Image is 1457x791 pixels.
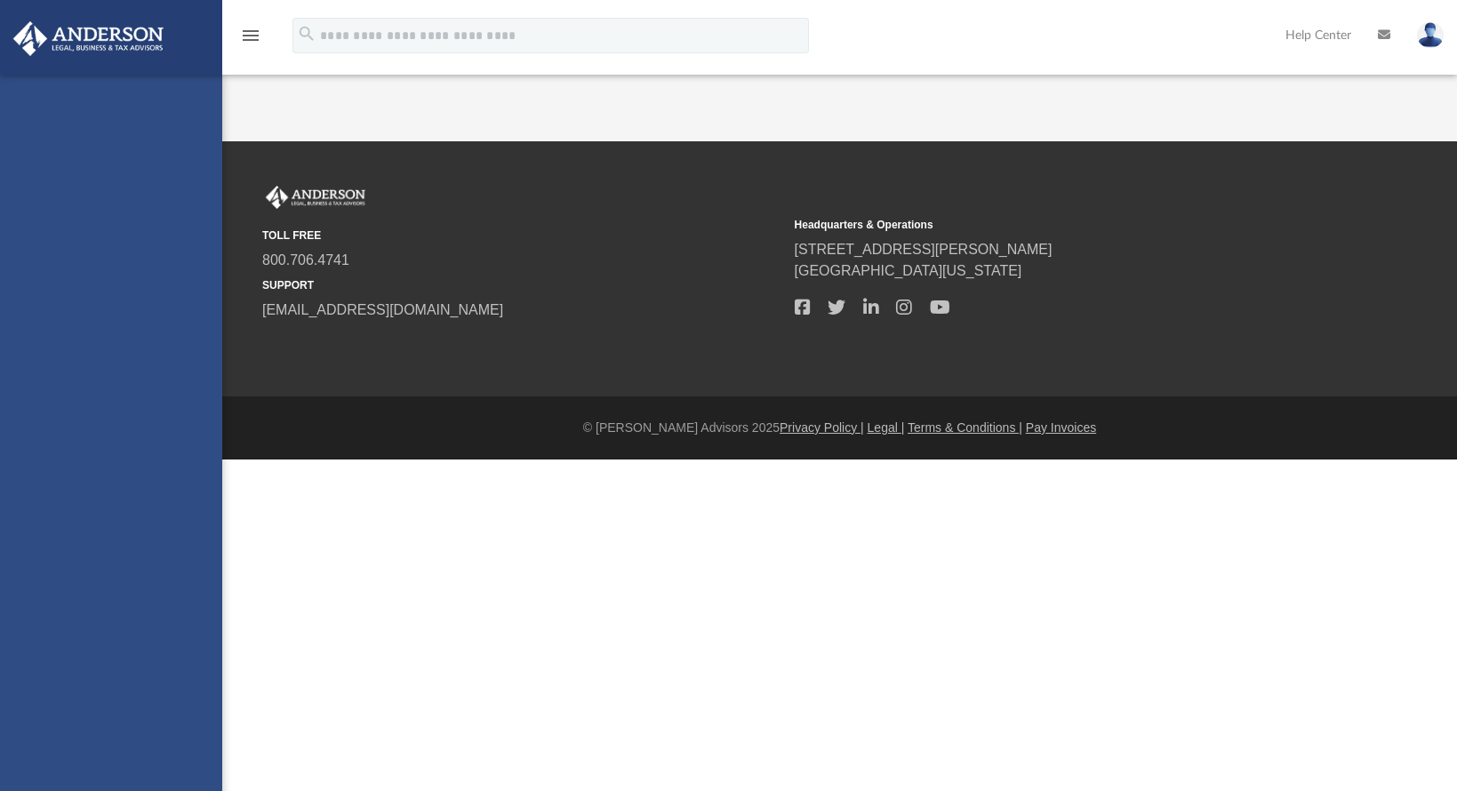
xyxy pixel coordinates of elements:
[262,228,782,244] small: TOLL FREE
[1026,420,1096,435] a: Pay Invoices
[795,263,1022,278] a: [GEOGRAPHIC_DATA][US_STATE]
[297,24,316,44] i: search
[1417,22,1444,48] img: User Pic
[240,34,261,46] a: menu
[8,21,169,56] img: Anderson Advisors Platinum Portal
[240,25,261,46] i: menu
[262,252,349,268] a: 800.706.4741
[262,277,782,293] small: SUPPORT
[222,419,1457,437] div: © [PERSON_NAME] Advisors 2025
[795,242,1053,257] a: [STREET_ADDRESS][PERSON_NAME]
[868,420,905,435] a: Legal |
[262,302,503,317] a: [EMAIL_ADDRESS][DOMAIN_NAME]
[262,186,369,209] img: Anderson Advisors Platinum Portal
[795,217,1315,233] small: Headquarters & Operations
[908,420,1022,435] a: Terms & Conditions |
[780,420,864,435] a: Privacy Policy |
